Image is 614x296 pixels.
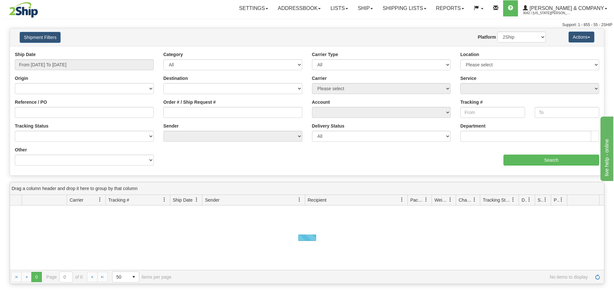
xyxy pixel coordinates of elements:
[20,32,61,43] button: Shipment Filters
[116,274,125,280] span: 50
[524,194,535,205] a: Delivery Status filter column settings
[112,272,139,282] span: Page sizes drop down
[31,272,42,282] span: Page 0
[112,272,171,282] span: items per page
[294,194,305,205] a: Sender filter column settings
[353,0,378,16] a: Ship
[163,75,188,81] label: Destination
[15,99,47,105] label: Reference / PO
[521,197,527,203] span: Delivery Status
[2,22,612,28] div: Support: 1 - 855 - 55 - 2SHIP
[460,107,525,118] input: From
[460,51,479,58] label: Location
[129,272,139,282] span: select
[396,194,407,205] a: Recipient filter column settings
[273,0,326,16] a: Addressbook
[308,197,326,203] span: Recipient
[460,99,482,105] label: Tracking #
[10,182,604,195] div: grid grouping header
[518,0,612,16] a: [PERSON_NAME] & Company 3042 / [US_STATE][PERSON_NAME]
[326,0,353,16] a: Lists
[599,115,613,181] iframe: chat widget
[312,75,327,81] label: Carrier
[540,194,551,205] a: Shipment Issues filter column settings
[554,197,559,203] span: Pickup Status
[159,194,170,205] a: Tracking # filter column settings
[15,75,28,81] label: Origin
[15,147,27,153] label: Other
[528,5,604,11] span: [PERSON_NAME] & Company
[312,51,338,58] label: Carrier Type
[469,194,480,205] a: Charge filter column settings
[592,272,603,282] a: Refresh
[163,123,179,129] label: Sender
[163,51,183,58] label: Category
[556,194,567,205] a: Pickup Status filter column settings
[421,194,432,205] a: Packages filter column settings
[180,274,588,280] span: No items to display
[163,99,216,105] label: Order # / Ship Request #
[535,107,599,118] input: To
[234,0,273,16] a: Settings
[378,0,431,16] a: Shipping lists
[459,197,472,203] span: Charge
[173,197,192,203] span: Ship Date
[108,197,129,203] span: Tracking #
[205,197,219,203] span: Sender
[431,0,469,16] a: Reports
[478,34,496,40] label: Platform
[5,4,60,12] div: live help - online
[508,194,519,205] a: Tracking Status filter column settings
[538,197,543,203] span: Shipment Issues
[312,123,345,129] label: Delivery Status
[15,123,48,129] label: Tracking Status
[445,194,456,205] a: Weight filter column settings
[569,32,594,43] button: Actions
[46,272,83,282] span: Page of 0
[410,197,424,203] span: Packages
[503,155,599,166] input: Search
[460,123,485,129] label: Department
[191,194,202,205] a: Ship Date filter column settings
[94,194,105,205] a: Carrier filter column settings
[460,75,476,81] label: Service
[15,51,36,58] label: Ship Date
[483,197,511,203] span: Tracking Status
[523,10,571,16] span: 3042 / [US_STATE][PERSON_NAME]
[312,99,330,105] label: Account
[70,197,83,203] span: Carrier
[2,2,46,18] img: logo3042.jpg
[434,197,448,203] span: Weight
